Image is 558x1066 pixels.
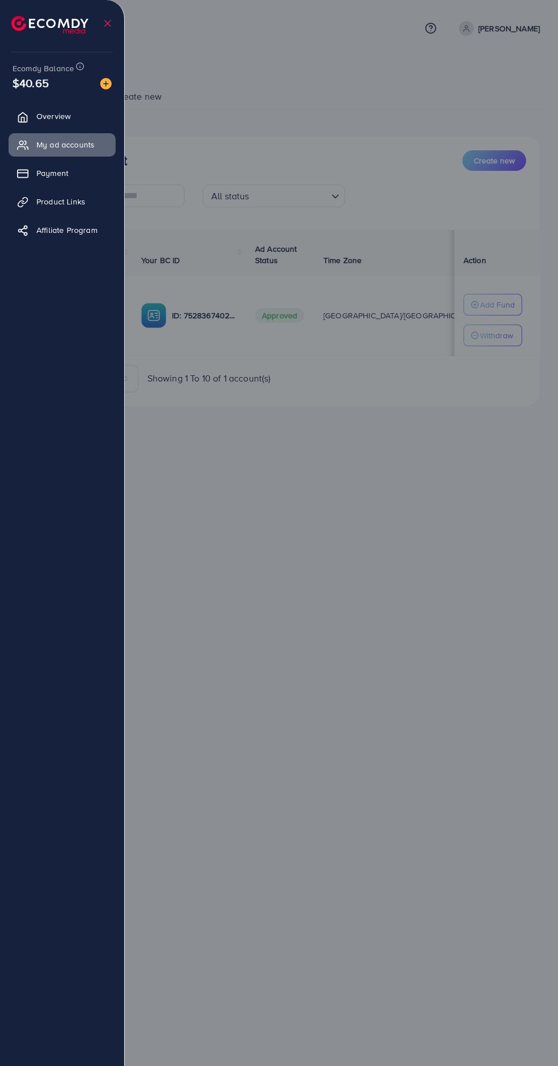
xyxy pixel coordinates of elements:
[9,133,116,156] a: My ad accounts
[36,110,71,122] span: Overview
[100,78,112,89] img: image
[9,219,116,241] a: Affiliate Program
[13,75,49,91] span: $40.65
[11,16,88,34] img: logo
[13,63,74,74] span: Ecomdy Balance
[36,139,95,150] span: My ad accounts
[36,167,68,179] span: Payment
[9,105,116,128] a: Overview
[9,190,116,213] a: Product Links
[9,162,116,184] a: Payment
[36,196,85,207] span: Product Links
[36,224,97,236] span: Affiliate Program
[510,1015,549,1057] iframe: Chat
